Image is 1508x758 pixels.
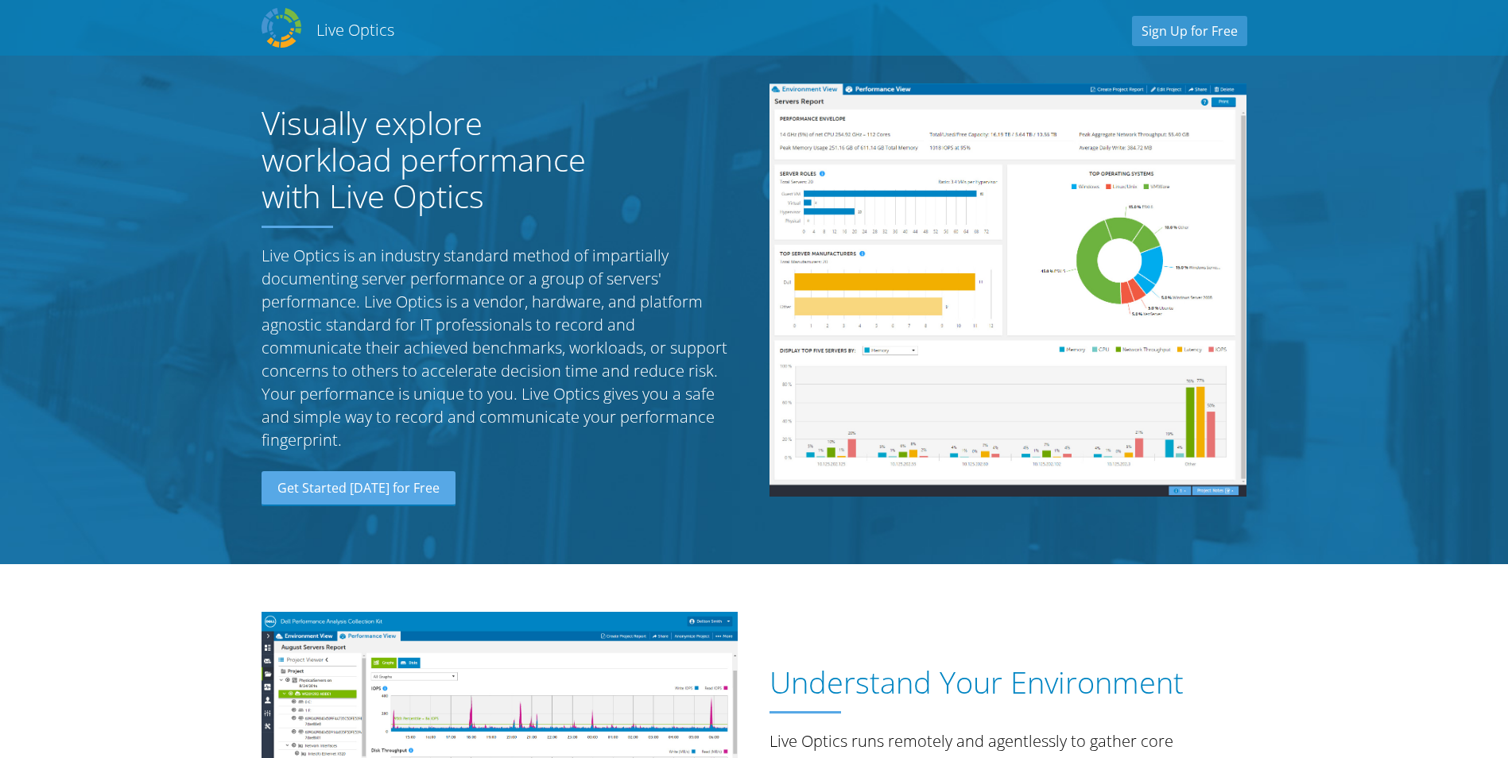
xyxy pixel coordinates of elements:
img: Server Report [770,83,1246,497]
img: Dell Dpack [262,8,301,48]
h1: Visually explore workload performance with Live Optics [262,105,619,215]
a: Sign Up for Free [1132,16,1247,46]
a: Get Started [DATE] for Free [262,471,456,506]
p: Live Optics is an industry standard method of impartially documenting server performance or a gro... [262,244,738,451]
h1: Understand Your Environment [770,665,1239,700]
h2: Live Optics [316,19,394,41]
